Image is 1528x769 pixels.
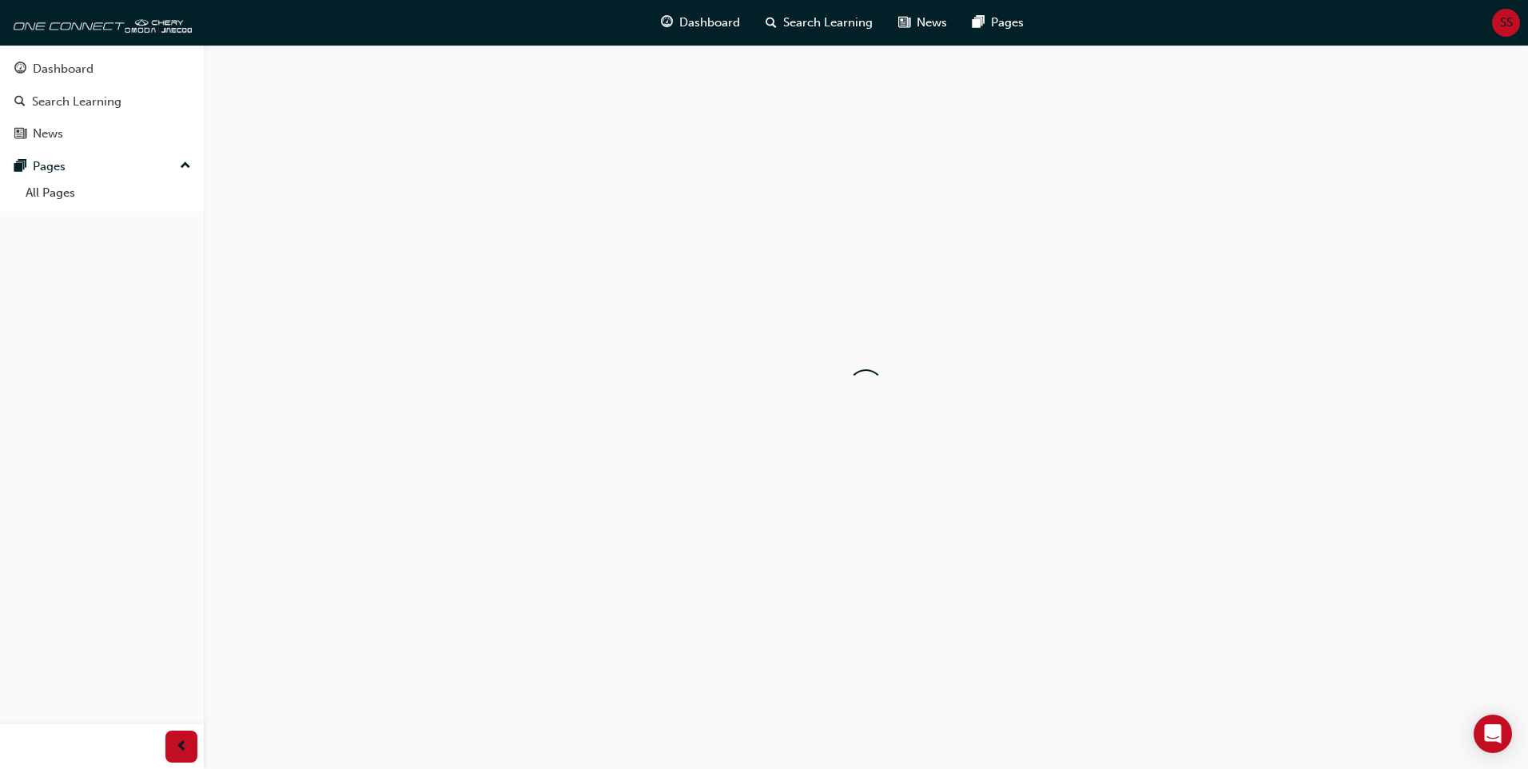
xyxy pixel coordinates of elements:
a: news-iconNews [885,6,960,39]
span: guage-icon [661,13,673,33]
a: guage-iconDashboard [648,6,753,39]
span: Pages [991,14,1024,32]
a: Search Learning [6,87,197,117]
div: News [33,125,63,143]
div: Open Intercom Messenger [1474,715,1512,753]
button: Pages [6,152,197,181]
div: Dashboard [33,60,94,78]
span: news-icon [14,127,26,141]
span: search-icon [14,95,26,110]
span: pages-icon [973,13,985,33]
span: up-icon [180,156,191,177]
a: All Pages [19,181,197,205]
span: search-icon [766,13,777,33]
a: search-iconSearch Learning [753,6,885,39]
div: Pages [33,157,66,176]
img: oneconnect [8,6,192,38]
span: news-icon [898,13,910,33]
span: guage-icon [14,62,26,77]
span: SS [1500,14,1513,32]
span: prev-icon [176,737,188,757]
a: pages-iconPages [960,6,1037,39]
span: Dashboard [679,14,740,32]
span: Search Learning [783,14,873,32]
button: SS [1492,9,1520,37]
span: News [917,14,947,32]
div: Search Learning [32,93,121,111]
span: pages-icon [14,160,26,174]
button: DashboardSearch LearningNews [6,51,197,152]
a: News [6,119,197,149]
a: Dashboard [6,54,197,84]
